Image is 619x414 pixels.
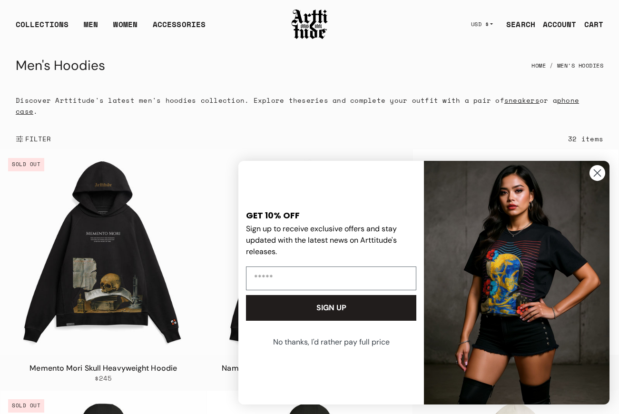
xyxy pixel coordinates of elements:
input: Email [246,266,416,290]
a: Name Your Price Salvator Mundi Black HoodieName Your Price Salvator Mundi Black Hoodie [206,149,412,355]
button: No thanks, I'd rather pay full price [245,330,417,354]
a: WOMEN [113,19,138,38]
div: 32 items [568,133,603,144]
span: $245 [95,374,112,383]
div: COLLECTIONS [16,19,69,38]
span: Sold out [8,399,44,413]
img: Woman with a Pearl Signature Hoodie [413,149,619,355]
a: SEARCH [499,15,535,34]
a: Open cart [577,15,603,34]
h1: Men's Hoodies [16,54,105,77]
a: Woman with a Pearl Signature HoodieWoman with a Pearl Signature Hoodie [413,149,619,355]
button: Close dialog [589,165,606,181]
span: Sign up to receive exclusive offers and stay updated with the latest news on Arttitude's releases. [246,224,397,256]
a: ACCOUNT [535,15,577,34]
ul: Main navigation [8,19,213,38]
a: Memento Mori Skull Heavyweight HoodieMemento Mori Skull Heavyweight Hoodie [0,149,206,355]
span: Sold out [8,158,44,171]
span: GET 10% OFF [246,209,300,221]
span: USD $ [471,20,489,28]
a: Home [531,55,546,76]
p: Discover Arttitude's latest men's hoodies collection. Explore the series and complete your outfit... [16,95,594,117]
img: Memento Mori Skull Heavyweight Hoodie [0,149,206,355]
a: Name Your [PERSON_NAME] Mundi Black Hoodie [222,363,397,373]
div: FLYOUT Form [229,151,619,414]
a: sneakers [504,95,540,105]
button: Show filters [16,128,51,149]
a: Memento Mori Skull Heavyweight Hoodie [29,363,177,373]
img: 88b40c6e-4fbe-451e-b692-af676383430e.jpeg [424,161,609,404]
img: Name Your Price Salvator Mundi Black Hoodie [206,149,412,355]
a: MEN [84,19,98,38]
button: SIGN UP [246,295,416,321]
button: USD $ [465,14,499,35]
a: phone case [16,95,579,116]
div: ACCESSORIES [153,19,206,38]
img: Arttitude [291,8,329,40]
li: Men's Hoodies [546,55,603,76]
div: CART [584,19,603,30]
span: FILTER [23,134,51,144]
